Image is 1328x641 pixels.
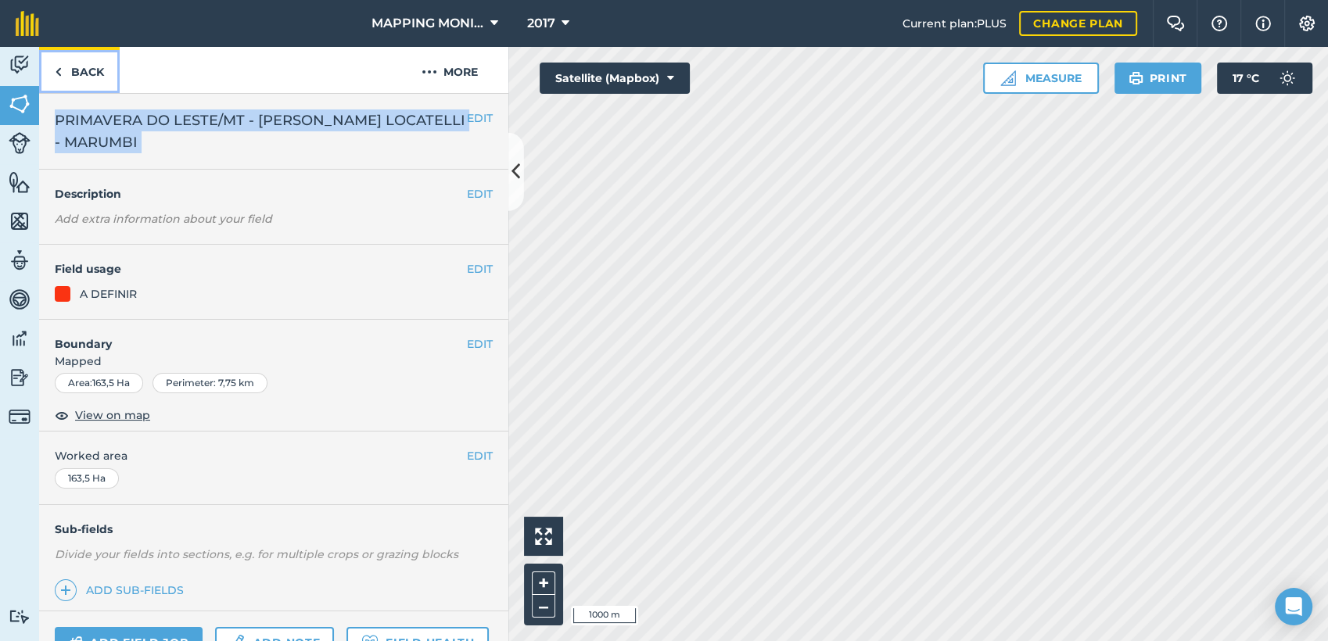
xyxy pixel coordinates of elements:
[55,579,190,601] a: Add sub-fields
[467,447,493,464] button: EDIT
[60,581,71,600] img: svg+xml;base64,PHN2ZyB4bWxucz0iaHR0cDovL3d3dy53My5vcmcvMjAwMC9zdmciIHdpZHRoPSIxNCIgaGVpZ2h0PSIyNC...
[55,373,143,393] div: Area : 163,5 Ha
[9,249,31,272] img: svg+xml;base64,PD94bWwgdmVyc2lvbj0iMS4wIiBlbmNvZGluZz0idXRmLTgiPz4KPCEtLSBHZW5lcmF0b3I6IEFkb2JlIE...
[540,63,690,94] button: Satellite (Mapbox)
[16,11,39,36] img: fieldmargin Logo
[1255,14,1271,33] img: svg+xml;base64,PHN2ZyB4bWxucz0iaHR0cDovL3d3dy53My5vcmcvMjAwMC9zdmciIHdpZHRoPSIxNyIgaGVpZ2h0PSIxNy...
[55,212,272,226] em: Add extra information about your field
[467,335,493,353] button: EDIT
[1019,11,1137,36] a: Change plan
[1217,63,1312,94] button: 17 °C
[9,92,31,116] img: svg+xml;base64,PHN2ZyB4bWxucz0iaHR0cDovL3d3dy53My5vcmcvMjAwMC9zdmciIHdpZHRoPSI1NiIgaGVpZ2h0PSI2MC...
[9,366,31,389] img: svg+xml;base64,PD94bWwgdmVyc2lvbj0iMS4wIiBlbmNvZGluZz0idXRmLTgiPz4KPCEtLSBHZW5lcmF0b3I6IEFkb2JlIE...
[467,185,493,202] button: EDIT
[9,209,31,233] img: svg+xml;base64,PHN2ZyB4bWxucz0iaHR0cDovL3d3dy53My5vcmcvMjAwMC9zdmciIHdpZHRoPSI1NiIgaGVpZ2h0PSI2MC...
[55,447,493,464] span: Worked area
[1166,16,1185,31] img: Two speech bubbles overlapping with the left bubble in the forefront
[39,320,467,353] h4: Boundary
[1000,70,1016,86] img: Ruler icon
[9,327,31,350] img: svg+xml;base64,PD94bWwgdmVyc2lvbj0iMS4wIiBlbmNvZGluZz0idXRmLTgiPz4KPCEtLSBHZW5lcmF0b3I6IEFkb2JlIE...
[1114,63,1202,94] button: Print
[9,132,31,154] img: svg+xml;base64,PD94bWwgdmVyc2lvbj0iMS4wIiBlbmNvZGluZz0idXRmLTgiPz4KPCEtLSBHZW5lcmF0b3I6IEFkb2JlIE...
[391,47,508,93] button: More
[535,528,552,545] img: Four arrows, one pointing top left, one top right, one bottom right and the last bottom left
[9,609,31,624] img: svg+xml;base64,PD94bWwgdmVyc2lvbj0iMS4wIiBlbmNvZGluZz0idXRmLTgiPz4KPCEtLSBHZW5lcmF0b3I6IEFkb2JlIE...
[75,406,150,424] span: View on map
[9,170,31,194] img: svg+xml;base64,PHN2ZyB4bWxucz0iaHR0cDovL3d3dy53My5vcmcvMjAwMC9zdmciIHdpZHRoPSI1NiIgaGVpZ2h0PSI2MC...
[903,15,1007,32] span: Current plan : PLUS
[467,109,493,127] button: EDIT
[55,109,467,153] span: PRIMAVERA DO LESTE/MT - [PERSON_NAME] LOCATELLI - MARUMBI
[39,521,508,538] h4: Sub-fields
[532,595,555,618] button: –
[55,406,150,424] button: View on map
[55,185,493,202] h4: Description
[1210,16,1229,31] img: A question mark icon
[80,285,137,303] div: A DEFINIR
[1129,69,1143,88] img: svg+xml;base64,PHN2ZyB4bWxucz0iaHR0cDovL3d3dy53My5vcmcvMjAwMC9zdmciIHdpZHRoPSIxOSIgaGVpZ2h0PSIyNC...
[467,260,493,278] button: EDIT
[55,63,62,81] img: svg+xml;base64,PHN2ZyB4bWxucz0iaHR0cDovL3d3dy53My5vcmcvMjAwMC9zdmciIHdpZHRoPSI5IiBoZWlnaHQ9IjI0Ii...
[9,53,31,77] img: svg+xml;base64,PD94bWwgdmVyc2lvbj0iMS4wIiBlbmNvZGluZz0idXRmLTgiPz4KPCEtLSBHZW5lcmF0b3I6IEFkb2JlIE...
[371,14,484,33] span: MAPPING MONITORAMENTO AGRICOLA
[153,373,267,393] div: Perimeter : 7,75 km
[527,14,555,33] span: 2017
[1297,16,1316,31] img: A cog icon
[9,406,31,428] img: svg+xml;base64,PD94bWwgdmVyc2lvbj0iMS4wIiBlbmNvZGluZz0idXRmLTgiPz4KPCEtLSBHZW5lcmF0b3I6IEFkb2JlIE...
[1275,588,1312,625] div: Open Intercom Messenger
[39,353,508,370] span: Mapped
[39,47,120,93] a: Back
[983,63,1099,94] button: Measure
[9,288,31,311] img: svg+xml;base64,PD94bWwgdmVyc2lvbj0iMS4wIiBlbmNvZGluZz0idXRmLTgiPz4KPCEtLSBHZW5lcmF0b3I6IEFkb2JlIE...
[55,547,458,561] em: Divide your fields into sections, e.g. for multiple crops or grazing blocks
[1233,63,1259,94] span: 17 ° C
[55,260,467,278] h4: Field usage
[1272,63,1303,94] img: svg+xml;base64,PD94bWwgdmVyc2lvbj0iMS4wIiBlbmNvZGluZz0idXRmLTgiPz4KPCEtLSBHZW5lcmF0b3I6IEFkb2JlIE...
[532,571,555,595] button: +
[422,63,437,81] img: svg+xml;base64,PHN2ZyB4bWxucz0iaHR0cDovL3d3dy53My5vcmcvMjAwMC9zdmciIHdpZHRoPSIyMCIgaGVpZ2h0PSIyNC...
[55,406,69,424] img: svg+xml;base64,PHN2ZyB4bWxucz0iaHR0cDovL3d3dy53My5vcmcvMjAwMC9zdmciIHdpZHRoPSIxOCIgaGVpZ2h0PSIyNC...
[55,468,119,489] div: 163,5 Ha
